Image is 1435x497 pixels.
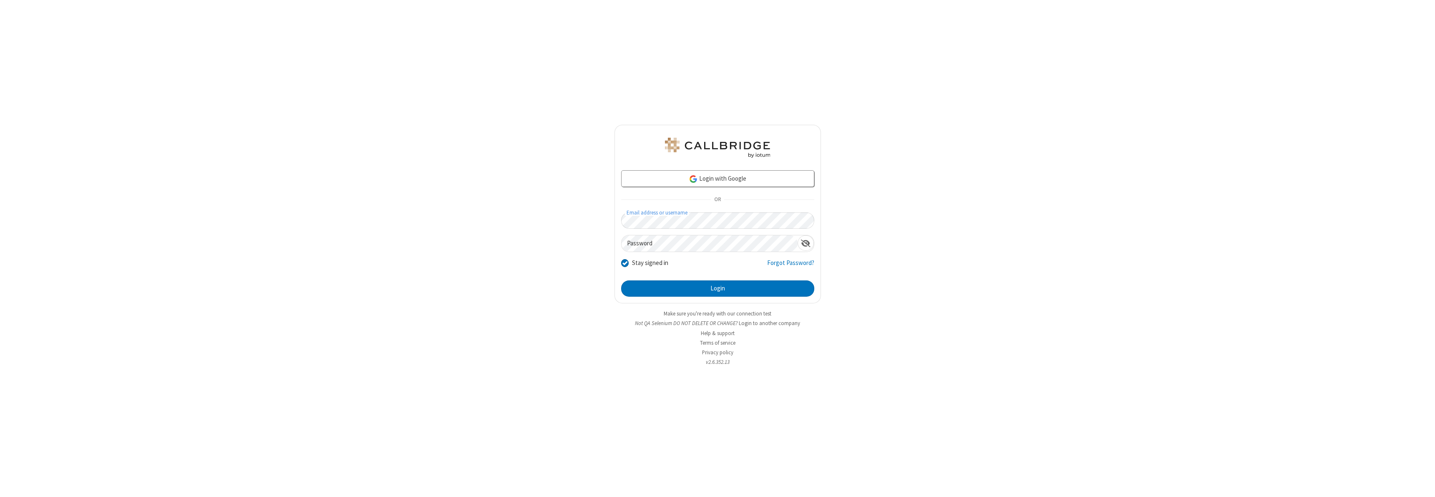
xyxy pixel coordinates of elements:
a: Forgot Password? [767,258,814,274]
button: Login [621,280,814,297]
input: Password [622,235,798,252]
a: Help & support [701,330,735,337]
a: Make sure you're ready with our connection test [664,310,771,317]
a: Privacy policy [702,349,733,356]
label: Stay signed in [632,258,668,268]
a: Login with Google [621,170,814,187]
button: Login to another company [739,319,800,327]
img: QA Selenium DO NOT DELETE OR CHANGE [663,138,772,158]
div: Show password [798,235,814,251]
li: v2.6.352.13 [614,358,821,366]
a: Terms of service [700,339,735,346]
li: Not QA Selenium DO NOT DELETE OR CHANGE? [614,319,821,327]
span: OR [711,194,724,206]
input: Email address or username [621,212,814,229]
img: google-icon.png [689,174,698,184]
